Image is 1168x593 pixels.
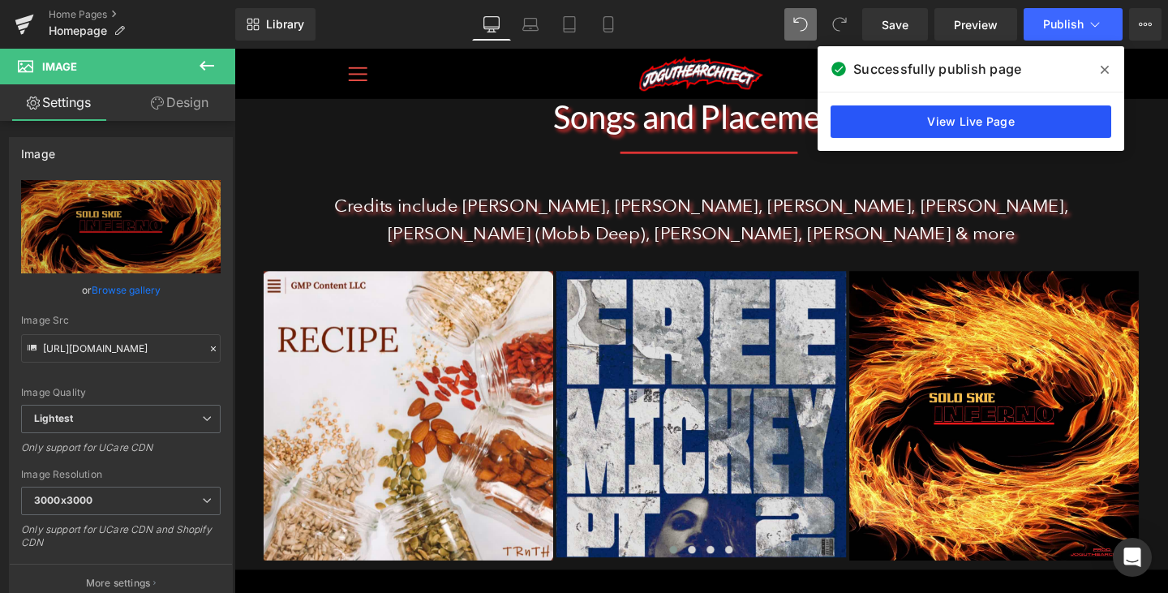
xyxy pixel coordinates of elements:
[1043,18,1084,31] span: Publish
[934,8,1017,41] a: Preview
[21,334,221,363] input: Link
[550,8,589,41] a: Tablet
[121,84,238,121] a: Design
[472,8,511,41] a: Desktop
[86,576,151,591] p: More settings
[34,412,73,424] b: Lightest
[42,60,77,73] span: Image
[1024,8,1123,41] button: Publish
[823,8,856,41] button: Redo
[21,441,221,465] div: Only support for UCare CDN
[21,315,221,326] div: Image Src
[954,16,998,33] span: Preview
[235,8,316,41] a: New Library
[1129,8,1162,41] button: More
[21,469,221,480] div: Image Resolution
[21,387,221,398] div: Image Quality
[49,8,235,21] a: Home Pages
[882,16,908,33] span: Save
[21,523,221,560] div: Only support for UCare CDN and Shopify CDN
[21,281,221,299] div: or
[234,49,1168,593] iframe: To enrich screen reader interactions, please activate Accessibility in Grammarly extension settings
[853,59,1021,79] span: Successfully publish page
[1113,538,1152,577] div: Open Intercom Messenger
[266,17,304,32] span: Library
[589,8,628,41] a: Mobile
[49,24,107,37] span: Homepage
[34,494,92,506] b: 3000x3000
[784,8,817,41] button: Undo
[21,138,55,161] div: Image
[32,44,965,99] h1: Songs and Placements
[31,151,951,209] p: Credits include [PERSON_NAME], [PERSON_NAME], [PERSON_NAME], [PERSON_NAME], [PERSON_NAME] (Mobb D...
[831,105,1111,138] a: View Live Page
[511,8,550,41] a: Laptop
[92,276,161,304] a: Browse gallery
